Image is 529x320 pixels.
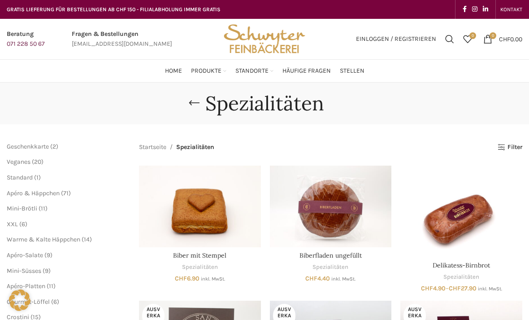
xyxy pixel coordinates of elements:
a: Biber mit Stempel [173,251,226,259]
h1: Spezialitäten [205,92,324,115]
a: Suchen [441,30,459,48]
a: Biberfladen ungefüllt [270,166,392,247]
span: Häufige Fragen [282,67,331,75]
a: Infobox link [72,29,172,49]
span: 6 [53,298,57,306]
a: Mini-Süsses [7,267,41,275]
a: Site logo [221,35,308,42]
a: Apéro-Salate [7,251,43,259]
div: Meine Wunschliste [459,30,477,48]
a: Home [165,62,182,80]
span: 14 [84,236,90,243]
bdi: 27.90 [449,285,477,292]
span: Home [165,67,182,75]
span: CHF [175,275,187,282]
nav: Breadcrumb [139,142,214,152]
span: Standorte [235,67,269,75]
a: Standard [7,174,33,181]
a: Produkte [191,62,226,80]
a: Häufige Fragen [282,62,331,80]
small: inkl. MwSt. [331,276,356,282]
span: CHF [449,285,461,292]
span: 6 [22,220,25,228]
div: Secondary navigation [496,0,527,18]
a: Filter [498,144,522,151]
span: Stellen [340,67,364,75]
a: Biber mit Stempel [139,166,261,247]
bdi: 4.90 [421,285,446,292]
span: 11 [49,282,53,290]
a: Linkedin social link [480,3,491,16]
span: CHF [499,35,510,43]
a: Standorte [235,62,273,80]
a: Startseite [139,142,166,152]
a: XXL [7,220,18,228]
a: Spezialitäten [182,263,218,272]
a: Warme & Kalte Häppchen [7,236,80,243]
a: Infobox link [7,29,45,49]
small: inkl. MwSt. [478,286,502,292]
a: Spezialitäten [312,263,348,272]
bdi: 0.00 [499,35,522,43]
a: Mini-Brötli [7,205,37,212]
a: Apéro & Häppchen [7,189,60,197]
a: Delikatess-Birnbrot [433,261,490,269]
a: Facebook social link [460,3,469,16]
span: 0 [490,32,496,39]
a: Delikatess-Birnbrot [400,166,522,257]
a: Stellen [340,62,364,80]
span: KONTAKT [500,6,522,13]
a: Einloggen / Registrieren [351,30,441,48]
span: 9 [45,267,48,275]
bdi: 6.90 [175,275,199,282]
a: Veganes [7,158,30,166]
small: inkl. MwSt. [201,276,225,282]
span: 2 [52,143,56,150]
span: CHF [421,285,433,292]
a: Biberfladen ungefüllt [299,251,362,259]
span: – [400,284,522,293]
div: Main navigation [2,62,527,80]
span: 0 [469,32,476,39]
span: 9 [47,251,50,259]
a: 0 CHF0.00 [479,30,527,48]
span: GRATIS LIEFERUNG FÜR BESTELLUNGEN AB CHF 150 - FILIALABHOLUNG IMMER GRATIS [7,6,221,13]
a: Spezialitäten [443,273,479,281]
span: CHF [305,275,317,282]
a: Go back [183,94,205,112]
a: Instagram social link [469,3,480,16]
span: 20 [34,158,41,166]
a: KONTAKT [500,0,522,18]
span: 71 [63,189,69,197]
span: Produkte [191,67,221,75]
a: 0 [459,30,477,48]
img: Bäckerei Schwyter [221,19,308,59]
span: Einloggen / Registrieren [356,36,436,42]
span: 1 [36,174,39,181]
bdi: 4.40 [305,275,330,282]
a: Geschenkkarte [7,143,49,150]
span: Spezialitäten [176,142,214,152]
span: 11 [41,205,45,212]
